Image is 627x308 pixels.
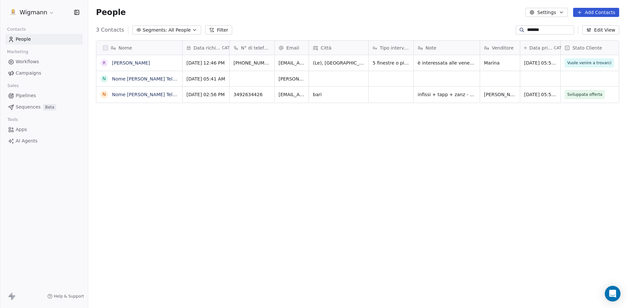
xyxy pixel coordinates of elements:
div: Open Intercom Messenger [605,286,620,301]
span: (Le), [GEOGRAPHIC_DATA] [313,60,364,66]
div: Tipo intervento [369,41,413,55]
span: Sequences [16,104,40,110]
span: Sales [5,81,22,91]
span: Sviluppata offerta [567,91,602,98]
a: Workflows [5,56,83,67]
div: N [103,75,106,82]
span: è interessata alle veneziane interne vetro - non vuole il telaio a giro ma la soglietta - - 8 inf... [418,60,476,66]
span: Beta [43,104,56,110]
span: 5 finestre o più di 5 [373,60,410,66]
span: Stato Cliente [572,45,602,51]
span: [DATE] 05:41 AM [186,76,225,82]
span: [EMAIL_ADDRESS][DOMAIN_NAME] [279,60,305,66]
span: N° di telefono [241,45,270,51]
button: Settings [525,8,568,17]
img: 1630668995401.jpeg [9,8,17,16]
span: 3492634426 [233,91,270,98]
span: [DATE] 05:51 PM [524,60,556,66]
a: People [5,34,83,45]
span: [DATE] 05:50 PM [524,91,556,98]
span: Venditore [492,45,514,51]
button: Add Contacts [573,8,619,17]
a: [PERSON_NAME] [112,60,150,66]
span: Vuole venire a trovarci [567,60,611,66]
span: [PHONE_NUMBER] [233,60,270,66]
div: grid [96,55,183,296]
span: Workflows [16,58,39,65]
div: Stato Cliente [561,41,621,55]
a: Campaigns [5,68,83,79]
span: [PERSON_NAME] [484,91,516,98]
span: Marketing [4,47,31,57]
button: Edit View [582,25,619,35]
div: R [103,60,106,66]
span: People [96,7,126,17]
span: [DATE] 02:56 PM [186,91,225,98]
span: Wigmann [20,8,47,17]
span: Data primo contatto [529,45,553,51]
span: Campaigns [16,70,41,77]
button: Filter [205,25,232,35]
span: 3 Contacts [96,26,124,34]
span: infissi + tapp + zanz - sostituzione villette bifam - ora legno vogliono legno alluminio o legno ... [418,91,476,98]
a: SequencesBeta [5,102,83,112]
span: Help & Support [54,294,84,299]
span: bari [313,91,364,98]
div: Data richiestaCAT [183,41,229,55]
span: All People [169,27,191,34]
div: Nome [96,41,182,55]
span: Nome [119,45,132,51]
span: [PERSON_NAME][EMAIL_ADDRESS][DOMAIN_NAME] [279,76,305,82]
div: Città [309,41,368,55]
div: Venditore [480,41,520,55]
span: People [16,36,31,43]
a: Help & Support [47,294,84,299]
div: Note [414,41,480,55]
span: CAT [554,45,561,51]
div: Email [275,41,309,55]
a: Pipelines [5,90,83,101]
div: N° di telefono [230,41,274,55]
button: Wigmann [8,7,56,18]
span: Pipelines [16,92,36,99]
a: Apps [5,124,83,135]
span: Tipo intervento [380,45,410,51]
span: Città [321,45,331,51]
span: Contacts [4,24,29,34]
span: Tools [5,115,21,125]
span: CAT [222,45,230,51]
span: Email [286,45,299,51]
div: Data primo contattoCAT [520,41,560,55]
span: Data richiesta [194,45,221,51]
span: AI Agents [16,138,38,144]
span: Marina [484,60,516,66]
a: AI Agents [5,136,83,146]
span: Segments: [143,27,167,34]
span: Apps [16,126,27,133]
span: [DATE] 12:46 PM [186,60,225,66]
div: N [103,91,106,98]
span: [EMAIL_ADDRESS][DOMAIN_NAME] [279,91,305,98]
span: Note [426,45,436,51]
